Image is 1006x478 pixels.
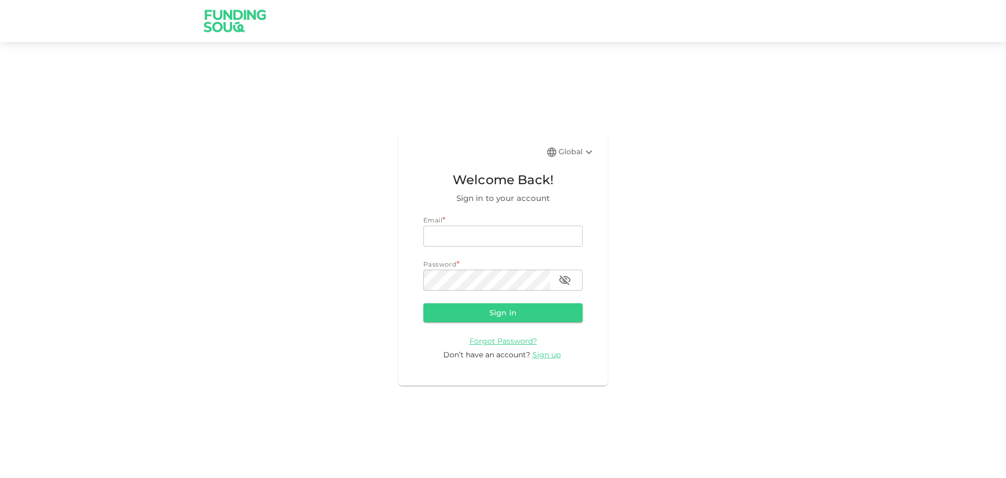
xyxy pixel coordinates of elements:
span: Forgot Password? [469,336,537,346]
button: Sign in [423,303,583,322]
span: Sign in to your account [423,192,583,205]
span: Email [423,216,442,224]
a: Forgot Password? [469,336,537,346]
span: Don’t have an account? [443,350,530,359]
span: Password [423,260,456,268]
span: Sign up [532,350,561,359]
input: email [423,226,583,247]
span: Welcome Back! [423,170,583,190]
input: password [423,270,550,291]
div: Global [559,146,595,158]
